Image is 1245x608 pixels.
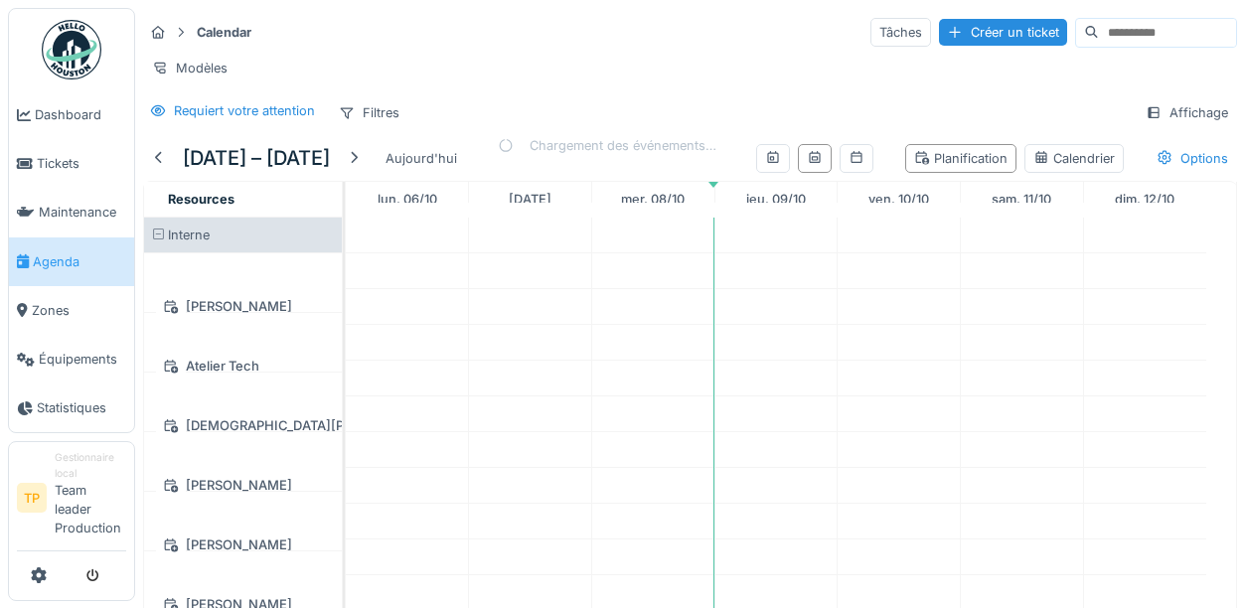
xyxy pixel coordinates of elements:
a: Zones [9,286,134,335]
div: [PERSON_NAME] [156,532,330,557]
a: Dashboard [9,90,134,139]
span: Agenda [33,252,126,271]
li: Team leader Production [55,450,126,545]
div: Affichage [1137,98,1237,127]
a: 6 octobre 2025 [373,186,442,213]
div: Chargement des événements… [498,136,716,155]
a: 7 octobre 2025 [504,186,556,213]
h5: [DATE] – [DATE] [183,146,330,170]
a: 10 octobre 2025 [863,186,934,213]
div: Options [1148,144,1237,173]
a: Maintenance [9,188,134,236]
div: [PERSON_NAME] [156,473,330,498]
span: Resources [168,192,234,207]
a: Statistiques [9,383,134,432]
div: Atelier Tech [156,354,330,379]
div: Créer un ticket [939,19,1067,46]
div: Requiert votre attention [174,101,315,120]
div: Tâches [870,18,931,47]
div: Aujourd'hui [378,145,465,172]
img: Badge_color-CXgf-gQk.svg [42,20,101,79]
a: Tickets [9,139,134,188]
a: 8 octobre 2025 [616,186,690,213]
div: Gestionnaire local [55,450,126,481]
div: Filtres [330,98,408,127]
div: Planification [914,149,1008,168]
span: Zones [32,301,126,320]
strong: Calendar [189,23,259,42]
div: Calendrier [1033,149,1115,168]
a: 11 octobre 2025 [987,186,1056,213]
li: TP [17,483,47,513]
span: Maintenance [39,203,126,222]
span: Interne [168,228,210,242]
span: Équipements [39,350,126,369]
span: Statistiques [37,398,126,417]
span: Dashboard [35,105,126,124]
a: 12 octobre 2025 [1110,186,1179,213]
div: [PERSON_NAME] [156,294,330,319]
a: TP Gestionnaire localTeam leader Production [17,450,126,550]
div: Modèles [143,54,236,82]
a: 9 octobre 2025 [741,186,811,213]
a: Équipements [9,335,134,383]
span: Tickets [37,154,126,173]
div: [DEMOGRAPHIC_DATA][PERSON_NAME] [156,413,330,438]
a: Agenda [9,237,134,286]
